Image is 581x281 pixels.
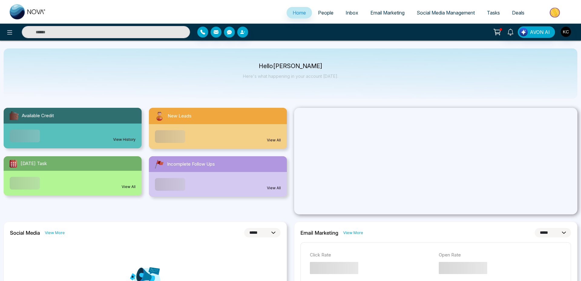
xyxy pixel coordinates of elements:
[154,159,165,170] img: followUps.svg
[481,7,506,18] a: Tasks
[310,252,433,259] p: Click Rate
[417,10,475,16] span: Social Media Management
[512,10,524,16] span: Deals
[154,110,165,122] img: newLeads.svg
[533,6,577,19] img: Market-place.gif
[167,161,215,168] span: Incomplete Follow Ups
[113,137,136,142] a: View History
[300,230,338,236] h2: Email Marketing
[287,7,312,18] a: Home
[243,74,338,79] p: Here's what happening in your account [DATE].
[343,230,363,236] a: View More
[168,113,192,120] span: New Leads
[10,4,46,19] img: Nova CRM Logo
[45,230,65,236] a: View More
[10,230,40,236] h2: Social Media
[519,28,528,36] img: Lead Flow
[293,10,306,16] span: Home
[145,108,290,149] a: New LeadsView All
[243,64,338,69] p: Hello [PERSON_NAME]
[267,137,281,143] a: View All
[8,110,19,121] img: availableCredit.svg
[518,26,555,38] button: AVON AI
[318,10,333,16] span: People
[487,10,500,16] span: Tasks
[312,7,340,18] a: People
[364,7,411,18] a: Email Marketing
[530,28,550,36] span: AVON AI
[145,156,290,197] a: Incomplete Follow UpsView All
[439,252,562,259] p: Open Rate
[411,7,481,18] a: Social Media Management
[22,112,54,119] span: Available Credit
[267,185,281,191] a: View All
[340,7,364,18] a: Inbox
[346,10,358,16] span: Inbox
[8,159,18,168] img: todayTask.svg
[370,10,405,16] span: Email Marketing
[21,160,47,167] span: [DATE] Task
[122,184,136,190] a: View All
[506,7,530,18] a: Deals
[561,27,571,37] img: User Avatar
